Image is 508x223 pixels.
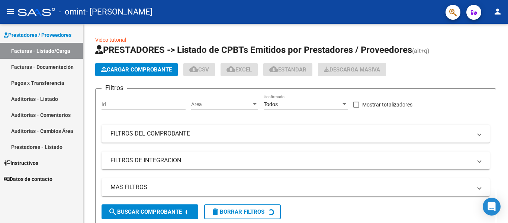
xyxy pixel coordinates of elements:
button: Descarga Masiva [318,63,386,76]
mat-expansion-panel-header: FILTROS DE INTEGRACION [102,152,490,169]
span: Datos de contacto [4,175,52,183]
span: PRESTADORES -> Listado de CPBTs Emitidos por Prestadores / Proveedores [95,45,412,55]
mat-panel-title: MAS FILTROS [110,183,472,191]
span: - [PERSON_NAME] [86,4,152,20]
span: CSV [189,66,209,73]
mat-icon: cloud_download [189,65,198,74]
button: Buscar Comprobante [102,204,198,219]
span: Cargar Comprobante [101,66,172,73]
span: EXCEL [226,66,252,73]
a: Video tutorial [95,37,126,43]
mat-panel-title: FILTROS DE INTEGRACION [110,156,472,165]
mat-icon: cloud_download [226,65,235,74]
div: Open Intercom Messenger [483,198,501,216]
button: Borrar Filtros [204,204,281,219]
span: Prestadores / Proveedores [4,31,71,39]
span: Area [191,101,251,108]
button: EXCEL [221,63,258,76]
mat-expansion-panel-header: MAS FILTROS [102,178,490,196]
mat-icon: person [493,7,502,16]
app-download-masive: Descarga masiva de comprobantes (adjuntos) [318,63,386,76]
span: Borrar Filtros [211,208,264,215]
span: Instructivos [4,159,38,167]
span: (alt+q) [412,47,430,54]
mat-icon: cloud_download [269,65,278,74]
mat-icon: delete [211,207,220,216]
span: Descarga Masiva [324,66,380,73]
span: Estandar [269,66,306,73]
span: Mostrar totalizadores [362,100,412,109]
mat-expansion-panel-header: FILTROS DEL COMPROBANTE [102,125,490,143]
button: Cargar Comprobante [95,63,178,76]
button: CSV [183,63,215,76]
span: Buscar Comprobante [108,208,182,215]
mat-panel-title: FILTROS DEL COMPROBANTE [110,130,472,138]
span: - omint [59,4,86,20]
h3: Filtros [102,83,127,93]
span: Todos [264,101,278,107]
mat-icon: search [108,207,117,216]
mat-icon: menu [6,7,15,16]
button: Estandar [263,63,312,76]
